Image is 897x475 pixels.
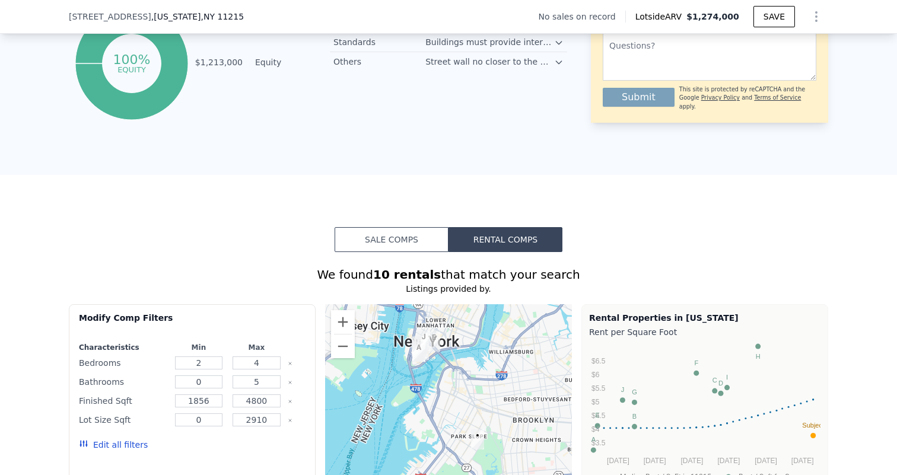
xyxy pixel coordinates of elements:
span: Lotside ARV [635,11,686,23]
div: Others [333,56,425,68]
button: Clear [288,361,292,366]
div: Rental Properties in [US_STATE] [589,312,820,324]
button: Edit all filters [79,439,148,451]
div: Buildings must provide interior amenities per Quality Housing Program [425,36,554,48]
button: Submit [603,88,675,107]
button: Rental Comps [448,227,562,252]
div: 55 Wall St Apt 550 [413,338,427,358]
button: Clear [288,418,292,423]
text: [DATE] [607,457,629,465]
a: Privacy Policy [701,94,740,101]
div: Bathrooms [79,374,167,390]
button: Zoom in [331,310,355,334]
span: $1,274,000 [686,12,739,21]
text: $6 [591,371,600,379]
text: D [718,380,723,387]
button: Zoom out [331,334,355,358]
div: Finished Sqft [79,393,167,409]
div: 15 Broad St Apt 1010 [412,336,425,356]
text: $3.5 [591,439,606,447]
div: Max [230,343,284,352]
div: Listings provided by . [69,283,828,295]
text: G [632,388,637,396]
text: B [632,413,637,420]
button: Sale Comps [335,227,448,252]
div: This site is protected by reCAPTCHA and the Google and apply. [679,85,816,111]
a: Terms of Service [754,94,801,101]
div: Lot Size Sqft [79,412,167,428]
span: , [US_STATE] [151,11,244,23]
button: Show Options [804,5,828,28]
div: Standards [333,36,425,48]
div: 119 Prospect Park W Apt 1 [471,429,484,450]
div: 59 John St Apt 11b [417,331,430,351]
span: , NY 11215 [201,12,244,21]
text: Subject [802,422,824,429]
text: $5 [591,398,600,406]
div: No sales on record [539,11,625,23]
text: J [621,386,625,393]
text: [DATE] [644,457,666,465]
tspan: 100% [113,52,150,67]
button: Clear [288,399,292,404]
td: $1,213,000 [195,56,243,69]
text: $4 [591,425,600,433]
text: [DATE] [791,457,814,465]
text: [DATE] [680,457,703,465]
div: 50 Pine St Apt 2 [415,336,428,356]
text: [DATE] [755,457,777,465]
text: $6.5 [591,357,606,365]
div: We found that match your search [69,266,828,283]
div: Modify Comp Filters [79,312,306,333]
text: E [595,412,599,419]
div: 272 Water St # 2f2r [427,331,440,352]
text: F [694,359,698,366]
text: $5.5 [591,384,606,393]
tspan: equity [117,65,146,74]
strong: 10 rentals [373,267,441,282]
button: SAVE [753,6,795,27]
td: Equity [253,56,306,69]
button: Clear [288,380,292,385]
text: $4.5 [591,412,606,420]
text: I [726,374,728,381]
div: Street wall no closer to the street line than adjacent walls; off-street parking not allowed in f... [425,56,554,68]
div: Bedrooms [79,355,167,371]
div: Rent per Square Foot [589,324,820,340]
div: 54 Stone St Apt 6a [412,342,425,362]
text: A [591,436,596,443]
text: [DATE] [717,457,740,465]
text: C [712,377,717,384]
div: Characteristics [79,343,167,352]
div: Min [172,343,225,352]
text: H [756,353,761,360]
span: [STREET_ADDRESS] [69,11,151,23]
